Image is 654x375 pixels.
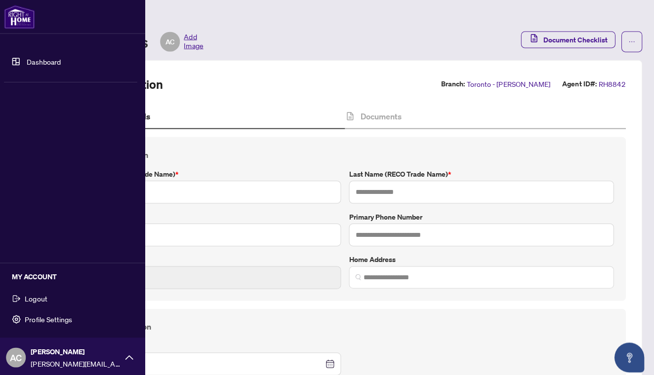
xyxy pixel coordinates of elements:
span: ellipsis [628,38,635,45]
span: RH8842 [599,78,626,89]
label: Last Name (RECO Trade Name) [351,168,614,179]
label: Legal Name [80,210,343,221]
span: [PERSON_NAME][EMAIL_ADDRESS][DOMAIN_NAME] [35,356,123,367]
label: E-mail Address [80,253,343,263]
span: Add Image [187,32,206,51]
span: Profile Settings [29,309,76,325]
button: Logout [8,288,140,305]
h5: MY ACCOUNT [16,269,140,280]
img: search_icon [357,272,363,278]
label: Date of Birth [80,338,343,349]
span: Document Checklist [544,32,608,47]
a: Dashboard [31,57,64,66]
span: AC [14,348,26,362]
span: AC [168,36,177,47]
span: Toronto - [PERSON_NAME] [468,78,551,89]
button: Document Checklist [522,31,615,48]
button: Profile Settings [8,309,140,326]
label: Primary Phone Number [351,210,614,221]
label: Home Address [351,253,614,263]
label: First Name (RECO Trade Name) [80,168,343,179]
h4: Contact Information [80,148,614,160]
h4: Personal Information [80,319,614,331]
span: [PERSON_NAME] [35,344,123,355]
span: Logout [29,289,51,304]
label: Branch: [442,78,466,89]
label: Agent ID#: [563,78,597,89]
h4: Documents [362,110,403,121]
button: Open asap [614,340,644,370]
img: logo [8,5,39,29]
